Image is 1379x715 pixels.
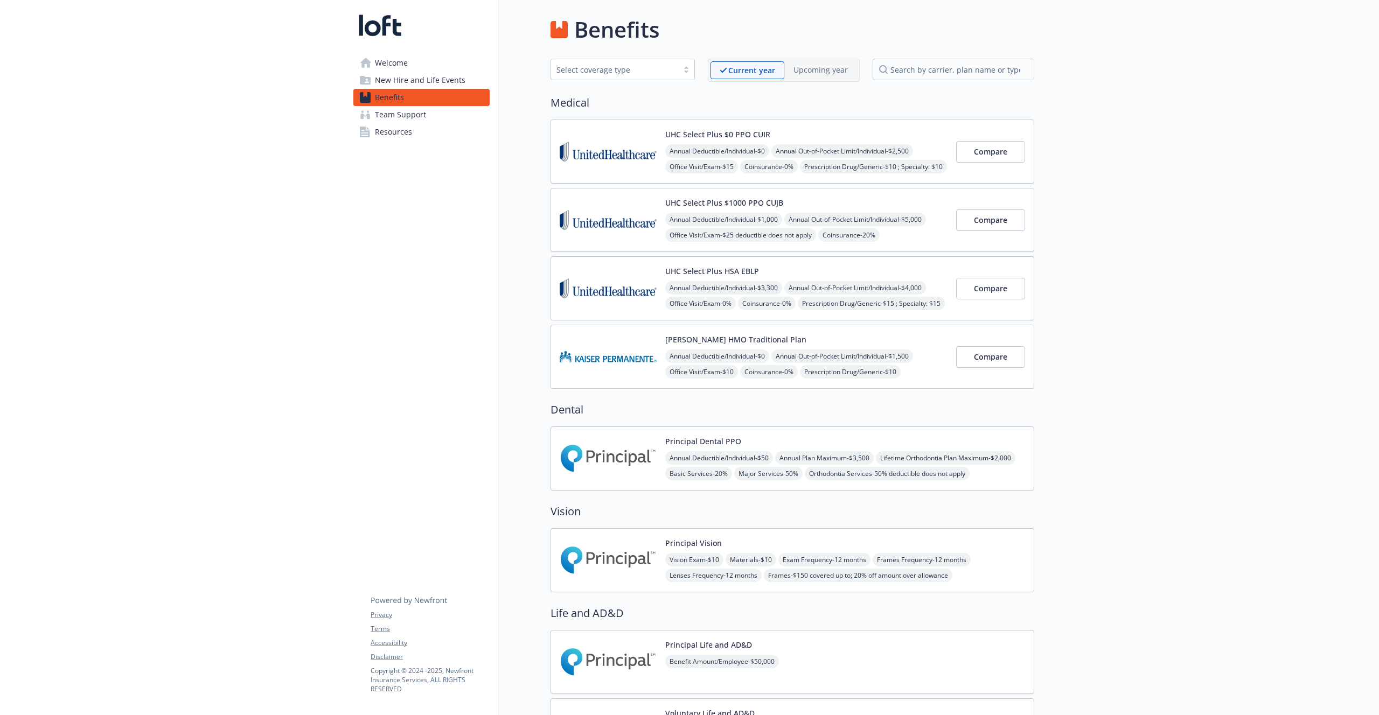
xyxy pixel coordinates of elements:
button: Compare [956,346,1025,368]
img: United Healthcare Insurance Company carrier logo [560,265,657,311]
span: Annual Out-of-Pocket Limit/Individual - $2,500 [771,144,913,158]
img: Principal Financial Group Inc carrier logo [560,436,657,481]
a: Benefits [353,89,490,106]
span: Annual Plan Maximum - $3,500 [775,451,874,465]
img: United Healthcare Insurance Company carrier logo [560,197,657,243]
button: UHC Select Plus $0 PPO CUIR [665,129,770,140]
a: Resources [353,123,490,141]
span: Prescription Drug/Generic - $10 ; Specialty: $10 [800,160,947,173]
button: Principal Vision [665,537,722,549]
span: Coinsurance - 20% [818,228,880,242]
h2: Life and AD&D [551,605,1034,621]
span: Annual Out-of-Pocket Limit/Individual - $5,000 [784,213,926,226]
span: Compare [974,146,1007,157]
button: Principal Life and AD&D [665,639,752,650]
p: Upcoming year [793,64,848,75]
span: Exam Frequency - 12 months [778,553,870,566]
span: Annual Out-of-Pocket Limit/Individual - $4,000 [784,281,926,295]
span: New Hire and Life Events [375,72,465,89]
span: Upcoming year [784,61,857,79]
span: Lenses Frequency - 12 months [665,569,762,582]
span: Welcome [375,54,408,72]
span: Vision Exam - $10 [665,553,723,566]
span: Major Services - 50% [734,467,803,480]
span: Coinsurance - 0% [738,297,796,310]
button: UHC Select Plus HSA EBLP [665,265,759,277]
input: search by carrier, plan name or type [873,59,1034,80]
span: Annual Out-of-Pocket Limit/Individual - $1,500 [771,349,913,363]
span: Annual Deductible/Individual - $0 [665,144,769,158]
img: United Healthcare Insurance Company carrier logo [560,129,657,174]
span: Annual Deductible/Individual - $50 [665,451,773,465]
span: Benefit Amount/Employee - $50,000 [665,655,779,668]
h2: Dental [551,402,1034,418]
span: Team Support [375,106,426,123]
button: Principal Dental PPO [665,436,741,447]
p: Copyright © 2024 - 2025 , Newfront Insurance Services, ALL RIGHTS RESERVED [371,666,489,693]
span: Compare [974,215,1007,225]
span: Annual Deductible/Individual - $3,300 [665,281,782,295]
a: Privacy [371,610,489,620]
div: Select coverage type [556,64,673,75]
span: Materials - $10 [726,553,776,566]
span: Lifetime Orthodontia Plan Maximum - $2,000 [876,451,1015,465]
h2: Medical [551,95,1034,111]
p: Current year [728,65,775,76]
button: UHC Select Plus $1000 PPO CUJB [665,197,783,208]
span: Office Visit/Exam - 0% [665,297,736,310]
span: Basic Services - 20% [665,467,732,480]
span: Coinsurance - 0% [740,365,798,378]
span: Office Visit/Exam - $15 [665,160,738,173]
img: Kaiser Permanente Insurance Company carrier logo [560,334,657,380]
a: Disclaimer [371,652,489,662]
img: Principal Financial Group Inc carrier logo [560,537,657,583]
h2: Vision [551,503,1034,520]
a: Accessibility [371,638,489,648]
button: Compare [956,209,1025,231]
a: Welcome [353,54,490,72]
button: [PERSON_NAME] HMO Traditional Plan [665,334,806,345]
span: Benefits [375,89,404,106]
span: Prescription Drug/Generic - $10 [800,365,901,378]
span: Annual Deductible/Individual - $0 [665,349,769,363]
span: Annual Deductible/Individual - $1,000 [665,213,782,226]
span: Orthodontia Services - 50% deductible does not apply [805,467,970,480]
img: Principal Financial Group Inc carrier logo [560,639,657,685]
span: Resources [375,123,412,141]
button: Compare [956,278,1025,299]
span: Frames Frequency - 12 months [873,553,971,566]
span: Compare [974,283,1007,293]
a: Team Support [353,106,490,123]
span: Coinsurance - 0% [740,160,798,173]
span: Prescription Drug/Generic - $15 ; Specialty: $15 [798,297,945,310]
span: Compare [974,352,1007,362]
span: Frames - $150 covered up to; 20% off amount over allowance [764,569,952,582]
button: Compare [956,141,1025,163]
a: New Hire and Life Events [353,72,490,89]
span: Office Visit/Exam - $10 [665,365,738,378]
h1: Benefits [574,13,659,46]
span: Office Visit/Exam - $25 deductible does not apply [665,228,816,242]
a: Terms [371,624,489,634]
